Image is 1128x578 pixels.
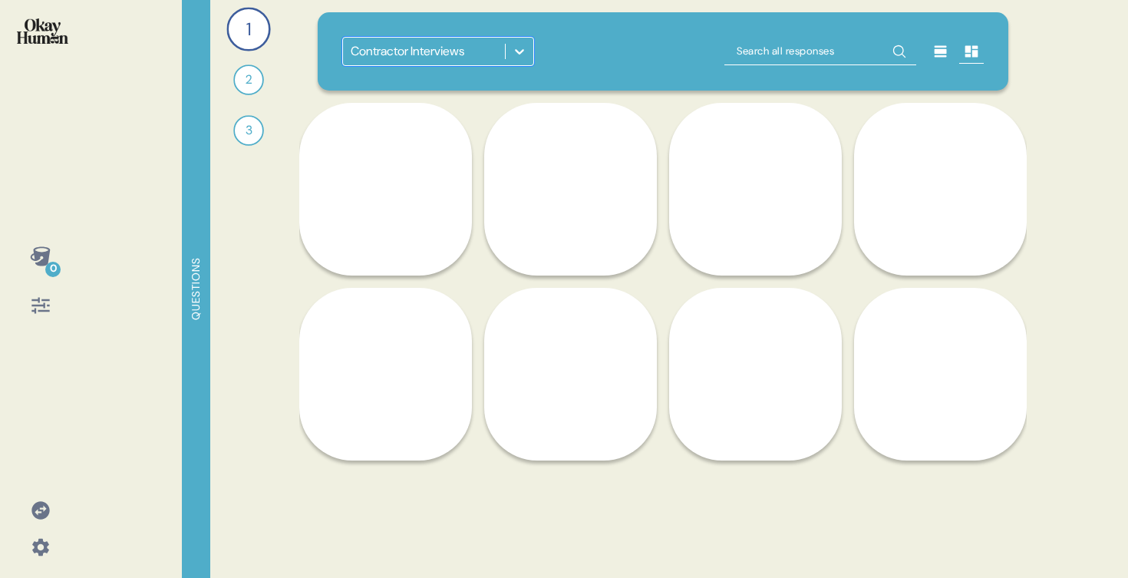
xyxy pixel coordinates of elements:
[233,115,264,146] div: 3
[226,7,270,51] div: 1
[45,262,61,277] div: 0
[17,18,68,44] img: okayhuman.3b1b6348.png
[724,38,916,65] input: Search all responses
[351,42,464,61] div: Contractor Interviews
[233,64,264,95] div: 2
